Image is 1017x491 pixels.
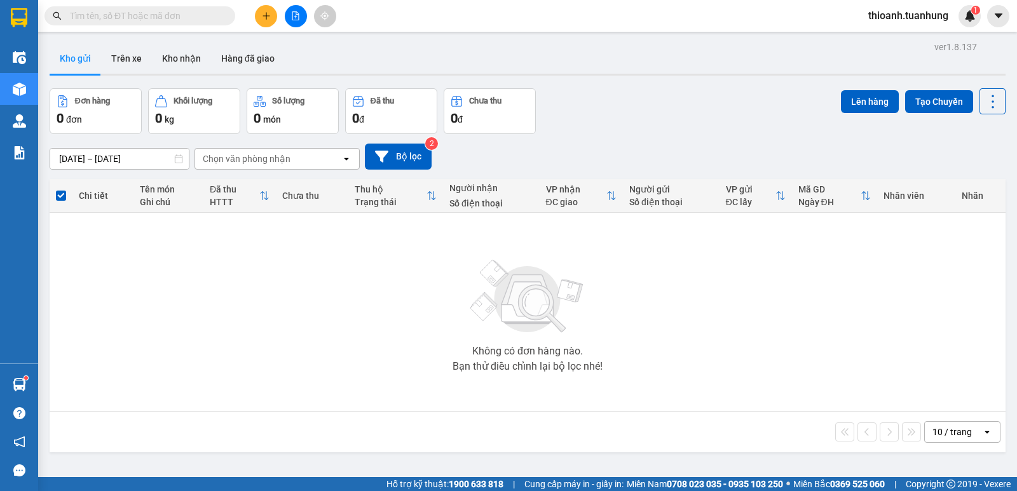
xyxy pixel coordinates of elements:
span: aim [320,11,329,20]
img: warehouse-icon [13,51,26,64]
span: 0 [352,111,359,126]
div: Tên món [140,184,197,194]
button: Lên hàng [841,90,899,113]
span: đ [458,114,463,124]
sup: 1 [24,376,28,380]
div: Ghi chú [140,197,197,207]
span: 1 [973,6,978,15]
svg: open [341,154,352,164]
button: Số lượng0món [247,88,339,134]
div: ver 1.8.137 [934,40,977,54]
img: warehouse-icon [13,83,26,96]
span: ⚪️ [786,481,790,487]
input: Tìm tên, số ĐT hoặc mã đơn [70,9,220,23]
strong: 0369 525 060 [830,479,885,489]
img: solution-icon [13,146,26,159]
th: Toggle SortBy [203,179,276,213]
th: Toggle SortBy [720,179,792,213]
span: notification [13,436,25,448]
span: 0 [254,111,261,126]
img: logo-vxr [11,8,27,27]
span: copyright [946,480,955,488]
span: | [513,477,515,491]
input: Select a date range. [50,149,189,169]
div: Đã thu [210,184,259,194]
th: Toggle SortBy [348,179,443,213]
span: 0 [451,111,458,126]
sup: 1 [971,6,980,15]
div: Chọn văn phòng nhận [203,152,290,165]
span: Hỗ trợ kỹ thuật: [386,477,503,491]
span: 0 [57,111,64,126]
sup: 2 [425,137,438,150]
img: icon-new-feature [964,10,976,22]
div: Nhãn [962,191,999,201]
strong: 1900 633 818 [449,479,503,489]
div: Thu hộ [355,184,427,194]
div: Ngày ĐH [798,197,861,207]
span: món [263,114,281,124]
div: Đã thu [371,97,394,105]
button: Tạo Chuyến [905,90,973,113]
div: Mã GD [798,184,861,194]
img: svg+xml;base64,PHN2ZyBjbGFzcz0ibGlzdC1wbHVnX19zdmciIHhtbG5zPSJodHRwOi8vd3d3LnczLm9yZy8yMDAwL3N2Zy... [464,252,591,341]
span: đ [359,114,364,124]
button: Hàng đã giao [211,43,285,74]
button: plus [255,5,277,27]
button: Trên xe [101,43,152,74]
th: Toggle SortBy [792,179,878,213]
button: aim [314,5,336,27]
span: Miền Bắc [793,477,885,491]
div: Số điện thoại [629,197,713,207]
button: Bộ lọc [365,144,432,170]
button: Khối lượng0kg [148,88,240,134]
div: Không có đơn hàng nào. [472,346,583,356]
strong: 0708 023 035 - 0935 103 250 [667,479,783,489]
button: Đơn hàng0đơn [50,88,142,134]
span: đơn [66,114,82,124]
span: file-add [291,11,300,20]
button: Kho nhận [152,43,211,74]
div: ĐC lấy [726,197,775,207]
button: Kho gửi [50,43,101,74]
div: Bạn thử điều chỉnh lại bộ lọc nhé! [453,361,603,372]
div: Nhân viên [884,191,949,201]
div: 10 / trang [932,426,972,438]
img: warehouse-icon [13,378,26,391]
div: Chi tiết [79,191,127,201]
div: Đơn hàng [75,97,110,105]
div: VP gửi [726,184,775,194]
button: Chưa thu0đ [444,88,536,134]
span: | [894,477,896,491]
span: caret-down [993,10,1004,22]
svg: open [982,427,992,437]
div: Khối lượng [174,97,212,105]
span: message [13,464,25,476]
span: Cung cấp máy in - giấy in: [524,477,624,491]
span: kg [165,114,174,124]
div: Người gửi [629,184,713,194]
div: VP nhận [546,184,606,194]
span: search [53,11,62,20]
div: Người nhận [449,183,533,193]
span: thioanh.tuanhung [858,8,959,24]
span: Miền Nam [627,477,783,491]
div: Chưa thu [469,97,502,105]
span: question-circle [13,407,25,419]
span: 0 [155,111,162,126]
div: Chưa thu [282,191,342,201]
span: plus [262,11,271,20]
button: Đã thu0đ [345,88,437,134]
img: warehouse-icon [13,114,26,128]
div: Số điện thoại [449,198,533,208]
div: Số lượng [272,97,304,105]
th: Toggle SortBy [540,179,623,213]
button: file-add [285,5,307,27]
div: ĐC giao [546,197,606,207]
div: Trạng thái [355,197,427,207]
button: caret-down [987,5,1009,27]
div: HTTT [210,197,259,207]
